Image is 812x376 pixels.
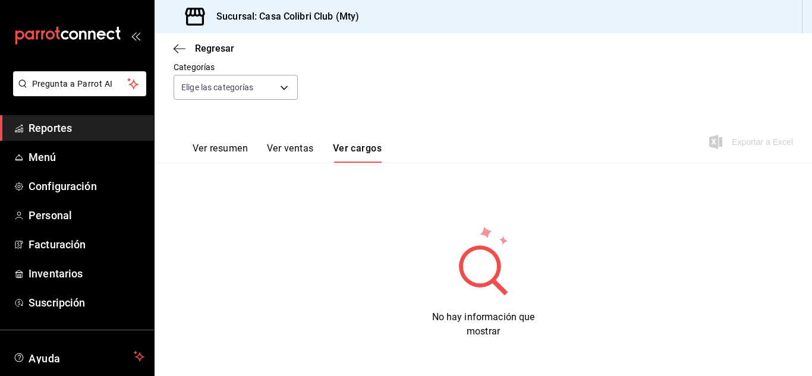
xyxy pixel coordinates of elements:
[29,236,144,252] span: Facturación
[174,43,234,54] button: Regresar
[29,178,144,194] span: Configuración
[29,207,144,223] span: Personal
[8,86,146,99] a: Pregunta a Parrot AI
[195,43,234,54] span: Regresar
[29,149,144,165] span: Menú
[193,143,382,163] div: navigation tabs
[193,143,248,163] button: Ver resumen
[267,143,314,163] button: Ver ventas
[29,120,144,136] span: Reportes
[29,349,129,364] span: Ayuda
[29,295,144,311] span: Suscripción
[181,81,254,93] span: Elige las categorías
[13,71,146,96] button: Pregunta a Parrot AI
[32,78,128,90] span: Pregunta a Parrot AI
[207,10,359,24] h3: Sucursal: Casa Colibri Club (Mty)
[131,31,140,40] button: open_drawer_menu
[29,266,144,282] span: Inventarios
[432,311,535,337] span: No hay información que mostrar
[333,143,382,163] button: Ver cargos
[174,63,298,71] label: Categorías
